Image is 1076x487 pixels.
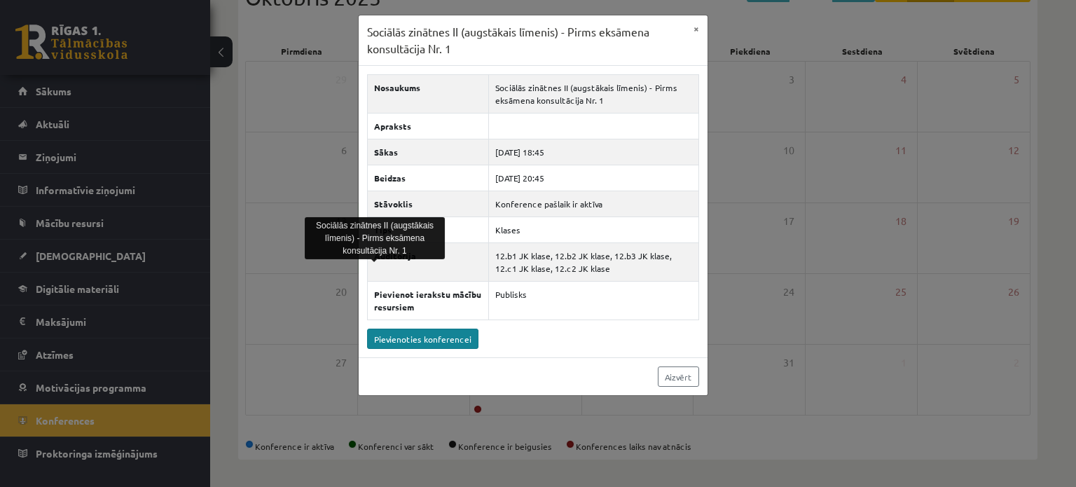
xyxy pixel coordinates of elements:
td: Sociālās zinātnes II (augstākais līmenis) - Pirms eksāmena konsultācija Nr. 1 [489,75,698,114]
th: Apraksts [367,114,489,139]
td: Konference pašlaik ir aktīva [489,191,698,217]
td: [DATE] 18:45 [489,139,698,165]
td: Publisks [489,282,698,320]
h3: Sociālās zinātnes II (augstākais līmenis) - Pirms eksāmena konsultācija Nr. 1 [367,24,685,57]
th: Nosaukums [367,75,489,114]
td: 12.b1 JK klase, 12.b2 JK klase, 12.b3 JK klase, 12.c1 JK klase, 12.c2 JK klase [489,243,698,282]
th: Beidzas [367,165,489,191]
button: × [685,15,708,42]
th: Stāvoklis [367,191,489,217]
td: Klases [489,217,698,243]
th: Sākas [367,139,489,165]
td: [DATE] 20:45 [489,165,698,191]
a: Pievienoties konferencei [367,329,478,349]
th: Pievienot ierakstu mācību resursiem [367,282,489,320]
div: Sociālās zinātnes II (augstākais līmenis) - Pirms eksāmena konsultācija Nr. 1 [305,217,445,259]
a: Aizvērt [658,366,699,387]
